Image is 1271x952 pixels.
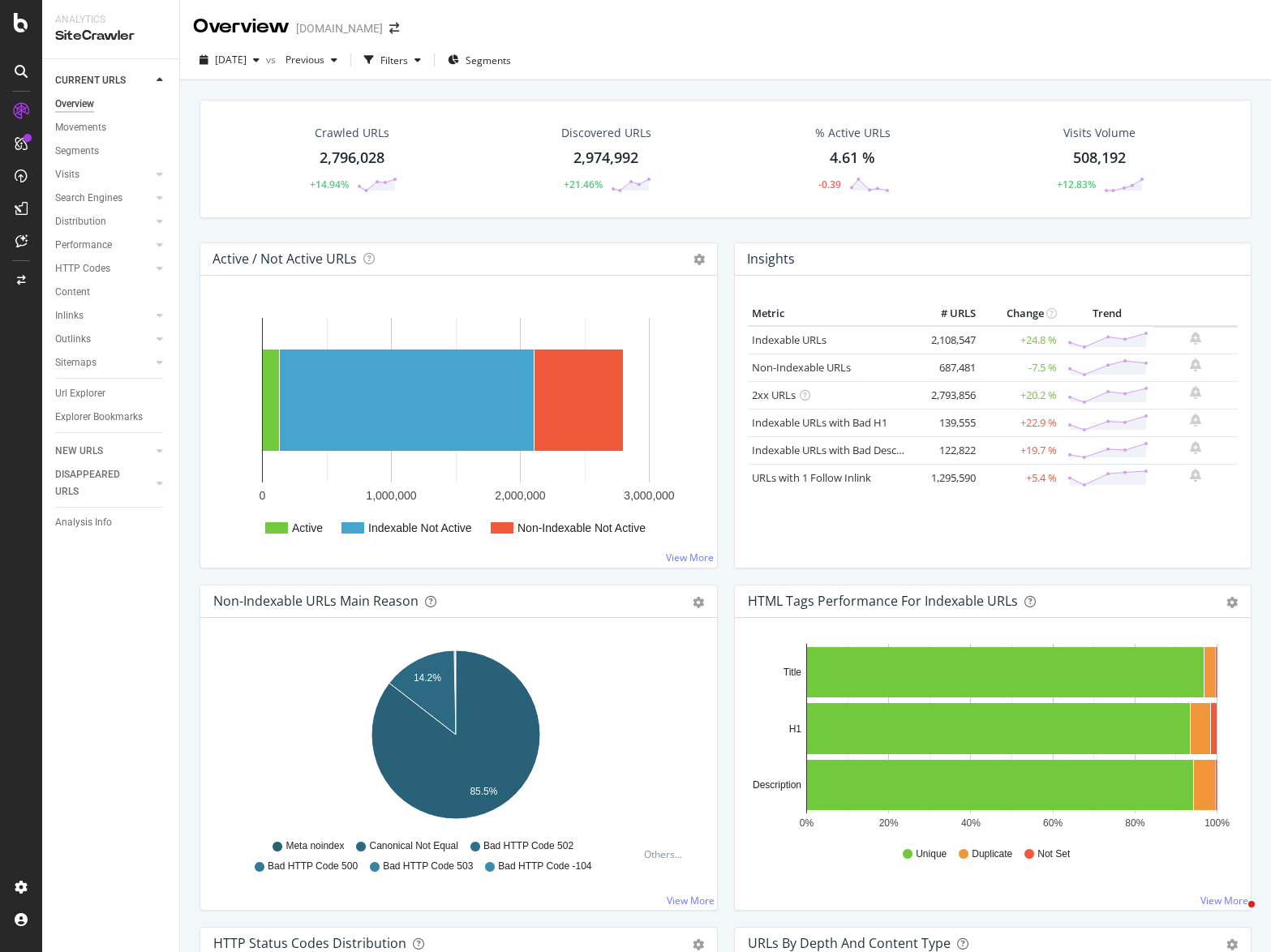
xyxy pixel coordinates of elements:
div: CURRENT URLS [55,72,126,89]
svg: A chart. [748,644,1232,832]
div: bell-plus [1190,386,1201,399]
td: -7.5 % [980,354,1061,381]
div: Others... [644,847,689,861]
div: Distribution [55,213,106,230]
a: Content [55,284,168,301]
text: 14.2% [414,672,441,684]
td: 2,793,856 [915,381,980,409]
div: HTML Tags Performance for Indexable URLs [748,593,1018,609]
text: 60% [1043,817,1063,829]
button: Filters [358,47,427,73]
text: 100% [1204,817,1230,829]
a: 2xx URLs [752,388,796,402]
div: 4.61 % [830,148,875,169]
div: bell-plus [1190,469,1201,482]
span: Canonical Not Equal [369,839,457,853]
span: Not Set [1037,847,1070,861]
div: Non-Indexable URLs Main Reason [213,593,419,609]
div: % Active URLs [815,125,891,141]
a: CURRENT URLS [55,72,152,89]
a: Explorer Bookmarks [55,409,168,426]
td: 122,822 [915,436,980,464]
div: gear [693,597,704,608]
a: Url Explorer [55,385,168,402]
text: 40% [960,817,980,829]
div: Url Explorer [55,385,105,402]
td: +19.7 % [980,436,1061,464]
text: Non-Indexable Not Active [517,521,646,534]
div: Crawled URLs [315,125,389,141]
div: SiteCrawler [55,27,166,45]
div: Performance [55,237,112,254]
text: 85.5% [470,786,497,797]
div: URLs by Depth and Content Type [748,935,951,951]
div: Search Engines [55,190,122,207]
text: Title [783,667,801,678]
a: Visits [55,166,152,183]
span: Unique [916,847,947,861]
div: +12.83% [1057,178,1096,191]
div: bell-plus [1190,332,1201,345]
text: 0 [260,489,266,502]
div: Analytics [55,13,166,27]
th: Trend [1061,302,1153,326]
div: bell-plus [1190,441,1201,454]
div: Visits [55,166,79,183]
a: Performance [55,237,152,254]
td: +24.8 % [980,326,1061,354]
div: Explorer Bookmarks [55,409,143,426]
td: +5.4 % [980,464,1061,491]
a: Indexable URLs with Bad H1 [752,415,887,430]
div: arrow-right-arrow-left [389,23,399,34]
div: Content [55,284,90,301]
div: +14.94% [310,178,349,191]
div: 508,192 [1073,148,1126,169]
a: View More [666,551,714,564]
div: Analysis Info [55,514,112,531]
div: bell-plus [1190,358,1201,371]
button: [DATE] [193,47,266,73]
span: Bad HTTP Code 500 [268,860,358,873]
a: Inlinks [55,307,152,324]
div: gear [1226,597,1238,608]
div: Filters [380,54,408,67]
a: View More [1200,894,1248,907]
span: Bad HTTP Code 502 [483,839,573,853]
svg: A chart. [213,302,698,555]
text: 0% [799,817,814,829]
a: Non-Indexable URLs [752,360,851,375]
a: Sitemaps [55,354,152,371]
a: DISAPPEARED URLS [55,466,152,500]
text: 80% [1125,817,1144,829]
a: Indexable URLs [752,332,827,347]
iframe: Intercom live chat [1216,897,1255,936]
a: View More [667,894,715,907]
div: Overview [193,13,290,41]
td: +22.9 % [980,409,1061,436]
div: HTTP Status Codes Distribution [213,935,406,951]
td: 1,295,590 [915,464,980,491]
text: 20% [878,817,898,829]
th: Change [980,302,1061,326]
span: Bad HTTP Code 503 [383,860,473,873]
a: HTTP Codes [55,260,152,277]
th: Metric [748,302,916,326]
a: Analysis Info [55,514,168,531]
div: [DOMAIN_NAME] [296,20,383,36]
td: +20.2 % [980,381,1061,409]
div: gear [693,939,704,950]
h4: Insights [747,248,795,270]
td: 139,555 [915,409,980,436]
div: Segments [55,143,99,160]
div: HTTP Codes [55,260,110,277]
th: # URLS [915,302,980,326]
text: Active [292,521,323,534]
button: Previous [279,47,344,73]
div: Discovered URLs [561,125,651,141]
i: Options [693,254,705,265]
div: Inlinks [55,307,84,324]
a: Segments [55,143,168,160]
div: +21.46% [564,178,603,191]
